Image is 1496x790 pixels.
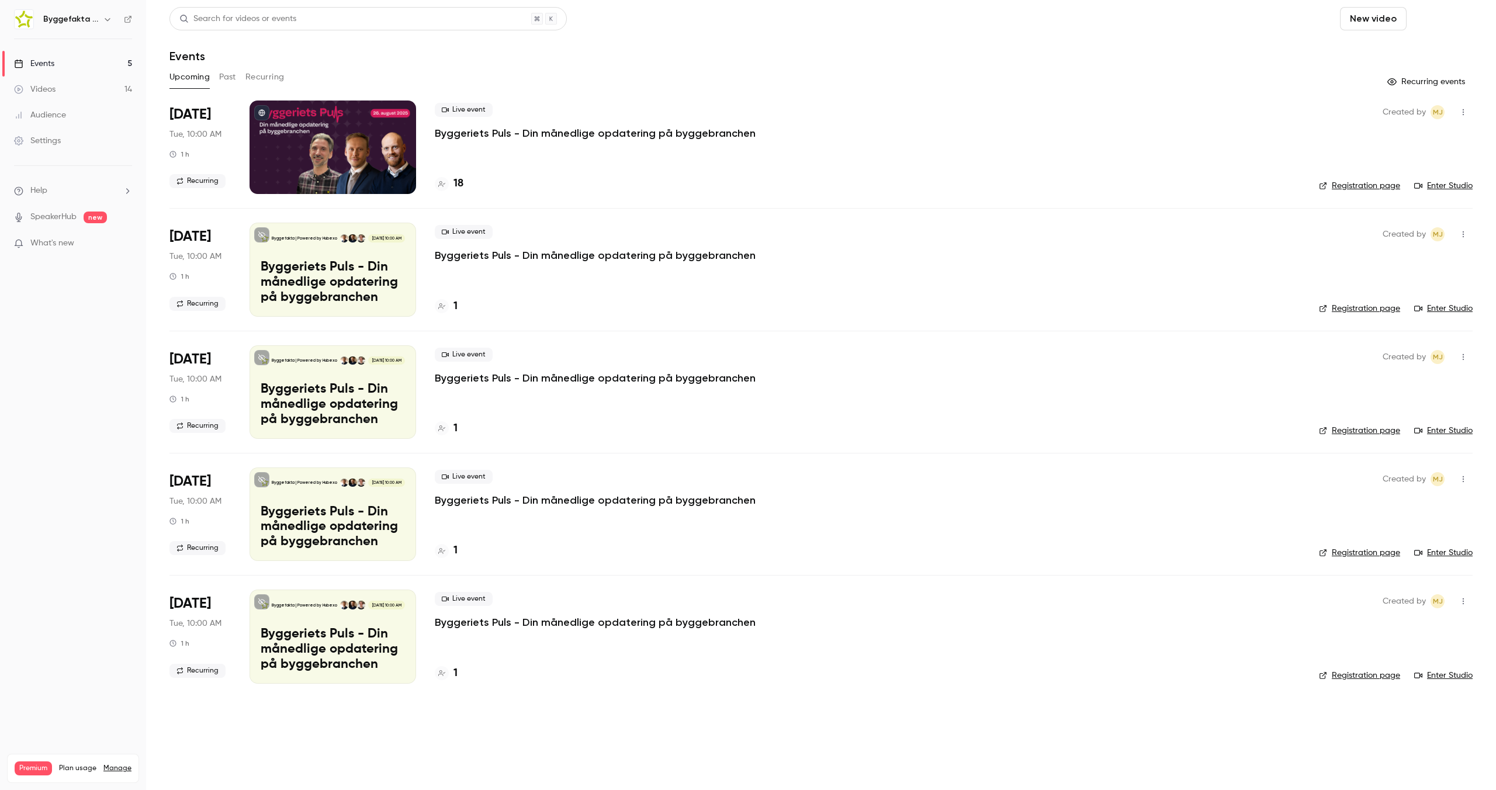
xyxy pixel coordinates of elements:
li: help-dropdown-opener [14,185,132,197]
span: Tue, 10:00 AM [169,618,221,629]
p: Byggeriets Puls - Din månedlige opdatering på byggebranchen [435,493,756,507]
span: Created by [1383,594,1426,608]
img: logo_orange.svg [19,19,28,28]
a: Manage [103,764,131,773]
div: Domain: [DOMAIN_NAME] [30,30,129,40]
span: [DATE] [169,594,211,613]
span: Live event [435,348,493,362]
h4: 1 [453,421,458,436]
a: Byggeriets Puls - Din månedlige opdatering på byggebranchenByggefakta | Powered by HubexoRasmus S... [250,223,416,316]
a: Byggeriets Puls - Din månedlige opdatering på byggebranchenByggefakta | Powered by HubexoRasmus S... [250,467,416,561]
a: Byggeriets Puls - Din månedlige opdatering på byggebranchenByggefakta | Powered by HubexoRasmus S... [250,590,416,683]
img: Rasmus Schulian [357,234,365,242]
a: 1 [435,666,458,681]
a: 1 [435,421,458,436]
img: Thomas Simonsen [348,234,356,242]
p: Byggeriets Puls - Din månedlige opdatering på byggebranchen [261,382,405,427]
button: Upcoming [169,68,210,86]
div: Sep 30 Tue, 10:00 AM (Europe/Copenhagen) [169,223,231,316]
div: 1 h [169,394,189,404]
span: Tue, 10:00 AM [169,251,221,262]
span: Recurring [169,419,226,433]
p: Byggefakta | Powered by Hubexo [272,480,337,486]
a: 1 [435,543,458,559]
img: tab_keywords_by_traffic_grey.svg [116,68,126,77]
img: Lasse Lundqvist [340,601,348,609]
span: [DATE] [169,105,211,124]
p: Byggeriets Puls - Din månedlige opdatering på byggebranchen [261,627,405,672]
div: Events [14,58,54,70]
a: Byggeriets Puls - Din månedlige opdatering på byggebranchen [435,371,756,385]
div: Domain Overview [44,69,105,77]
a: Enter Studio [1414,670,1473,681]
a: Byggeriets Puls - Din månedlige opdatering på byggebranchen [435,248,756,262]
span: [DATE] 10:00 AM [368,356,404,365]
div: Aug 26 Tue, 10:00 AM (Europe/Copenhagen) [169,101,231,194]
span: MJ [1433,472,1443,486]
span: Recurring [169,541,226,555]
a: Byggeriets Puls - Din månedlige opdatering på byggebranchenByggefakta | Powered by HubexoRasmus S... [250,345,416,439]
img: website_grey.svg [19,30,28,40]
a: 1 [435,299,458,314]
button: Recurring events [1382,72,1473,91]
h4: 1 [453,543,458,559]
span: Live event [435,103,493,117]
h4: 18 [453,176,463,192]
a: SpeakerHub [30,211,77,223]
span: Tue, 10:00 AM [169,373,221,385]
img: Lasse Lundqvist [340,479,348,487]
p: Byggeriets Puls - Din månedlige opdatering på byggebranchen [261,260,405,305]
div: Keywords by Traffic [129,69,197,77]
span: Created by [1383,472,1426,486]
img: Thomas Simonsen [348,356,356,365]
span: [DATE] 10:00 AM [368,479,404,487]
img: Lasse Lundqvist [340,234,348,242]
p: Byggefakta | Powered by Hubexo [272,235,337,241]
h1: Events [169,49,205,63]
span: Tue, 10:00 AM [169,129,221,140]
a: Byggeriets Puls - Din månedlige opdatering på byggebranchen [435,615,756,629]
span: Recurring [169,664,226,678]
p: Byggefakta | Powered by Hubexo [272,358,337,363]
span: [DATE] [169,472,211,491]
span: [DATE] [169,350,211,369]
span: Plan usage [59,764,96,773]
div: Oct 28 Tue, 10:00 AM (Europe/Copenhagen) [169,345,231,439]
span: [DATE] 10:00 AM [368,234,404,242]
a: Registration page [1319,425,1400,436]
a: 18 [435,176,463,192]
span: MJ [1433,105,1443,119]
img: Thomas Simonsen [348,601,356,609]
span: Live event [435,225,493,239]
a: Byggeriets Puls - Din månedlige opdatering på byggebranchen [435,126,756,140]
h6: Byggefakta | Powered by Hubexo [43,13,98,25]
div: Settings [14,135,61,147]
p: Byggefakta | Powered by Hubexo [272,602,337,608]
a: Enter Studio [1414,547,1473,559]
span: Help [30,185,47,197]
span: Created by [1383,227,1426,241]
span: Mads Toft Jensen [1431,472,1445,486]
span: Recurring [169,297,226,311]
div: Videos [14,84,56,95]
h4: 1 [453,299,458,314]
span: Mads Toft Jensen [1431,594,1445,608]
a: Registration page [1319,180,1400,192]
div: 1 h [169,150,189,159]
img: Byggefakta | Powered by Hubexo [15,10,33,29]
span: MJ [1433,227,1443,241]
span: Mads Toft Jensen [1431,227,1445,241]
h4: 1 [453,666,458,681]
div: 1 h [169,272,189,281]
span: Live event [435,592,493,606]
img: tab_domain_overview_orange.svg [32,68,41,77]
img: Rasmus Schulian [357,356,365,365]
span: Tue, 10:00 AM [169,496,221,507]
button: Schedule [1411,7,1473,30]
span: MJ [1433,350,1443,364]
img: Lasse Lundqvist [340,356,348,365]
